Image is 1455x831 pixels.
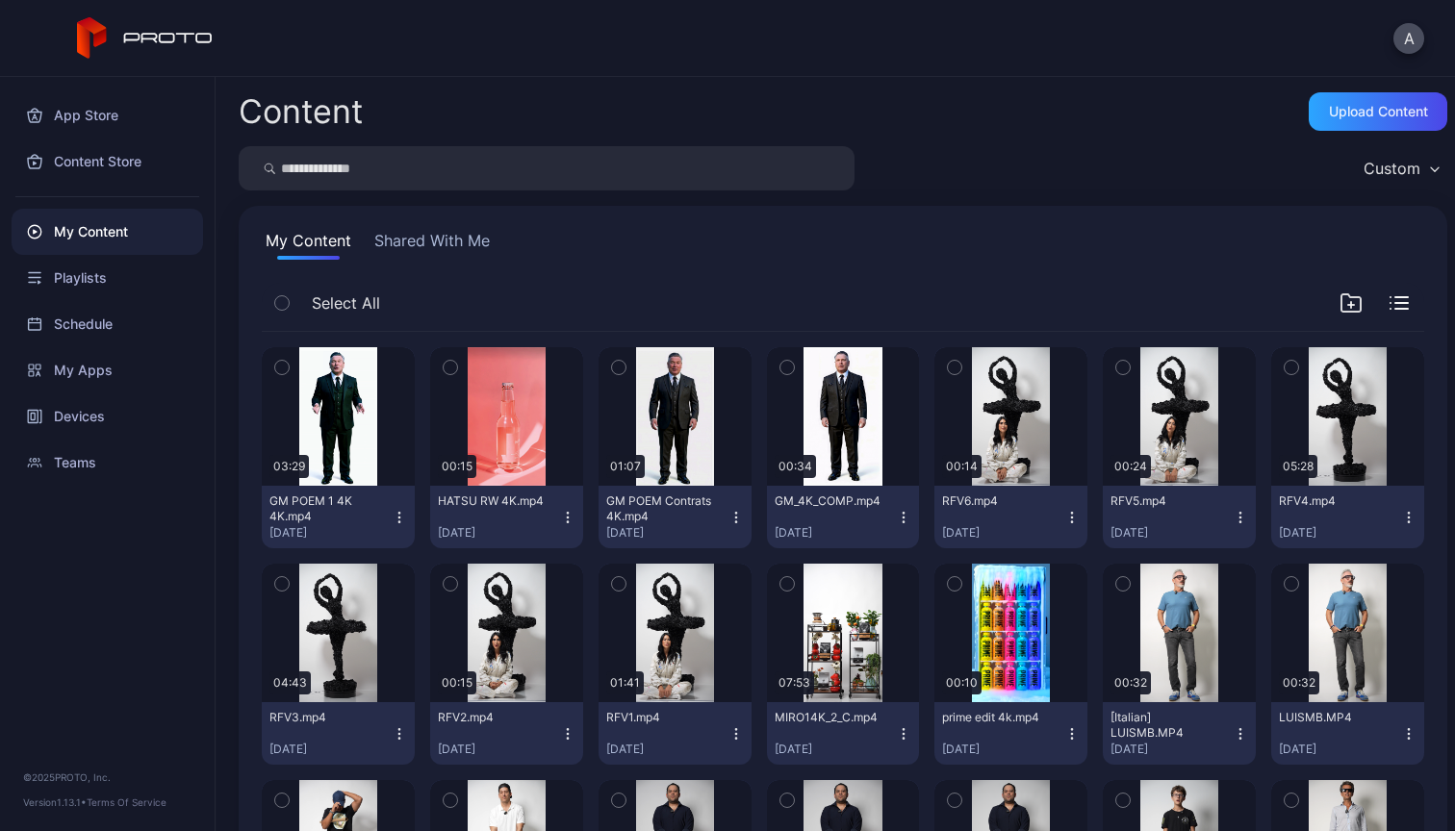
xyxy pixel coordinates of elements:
[942,493,1048,509] div: RFV6.mp4
[1103,702,1256,765] button: [Italian] LUISMB.MP4[DATE]
[1271,486,1424,548] button: RFV4.mp4[DATE]
[599,702,752,765] button: RFV1.mp4[DATE]
[430,702,583,765] button: RFV2.mp4[DATE]
[934,702,1087,765] button: prime edit 4k.mp4[DATE]
[775,493,881,509] div: GM_4K_COMP.mp4
[438,493,544,509] div: HATSU RW 4K.mp4
[438,742,560,757] div: [DATE]
[239,95,363,128] div: Content
[312,291,380,315] span: Select All
[269,493,375,524] div: GM POEM 1 4K 4K.mp4
[1309,92,1447,131] button: Upload Content
[1279,742,1401,757] div: [DATE]
[1354,146,1447,190] button: Custom
[942,525,1064,541] div: [DATE]
[1279,525,1401,541] div: [DATE]
[775,710,881,725] div: MIRO14K_2_C.mp4
[23,769,191,785] div: © 2025 PROTO, Inc.
[1110,710,1216,741] div: [Italian] LUISMB.MP4
[262,486,415,548] button: GM POEM 1 4K 4K.mp4[DATE]
[606,493,712,524] div: GM POEM Contrats 4K.mp4
[1329,104,1428,119] div: Upload Content
[606,742,728,757] div: [DATE]
[1279,710,1385,725] div: LUISMB.MP4
[1103,486,1256,548] button: RFV5.mp4[DATE]
[269,710,375,725] div: RFV3.mp4
[87,796,166,808] a: Terms Of Service
[942,710,1048,725] div: prime edit 4k.mp4
[606,710,712,725] div: RFV1.mp4
[767,702,920,765] button: MIRO14K_2_C.mp4[DATE]
[767,486,920,548] button: GM_4K_COMP.mp4[DATE]
[262,229,355,260] button: My Content
[942,742,1064,757] div: [DATE]
[1110,742,1233,757] div: [DATE]
[12,92,203,138] a: App Store
[775,525,897,541] div: [DATE]
[12,255,203,301] a: Playlists
[1393,23,1424,54] button: A
[12,393,203,440] a: Devices
[370,229,494,260] button: Shared With Me
[430,486,583,548] button: HATSU RW 4K.mp4[DATE]
[12,301,203,347] a: Schedule
[599,486,752,548] button: GM POEM Contrats 4K.mp4[DATE]
[438,710,544,725] div: RFV2.mp4
[12,347,203,393] a: My Apps
[1110,493,1216,509] div: RFV5.mp4
[775,742,897,757] div: [DATE]
[1364,159,1420,178] div: Custom
[12,138,203,185] a: Content Store
[23,796,87,808] span: Version 1.13.1 •
[12,209,203,255] a: My Content
[262,702,415,765] button: RFV3.mp4[DATE]
[1271,702,1424,765] button: LUISMB.MP4[DATE]
[269,742,392,757] div: [DATE]
[1110,525,1233,541] div: [DATE]
[606,525,728,541] div: [DATE]
[12,440,203,486] a: Teams
[934,486,1087,548] button: RFV6.mp4[DATE]
[1279,493,1385,509] div: RFV4.mp4
[269,525,392,541] div: [DATE]
[438,525,560,541] div: [DATE]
